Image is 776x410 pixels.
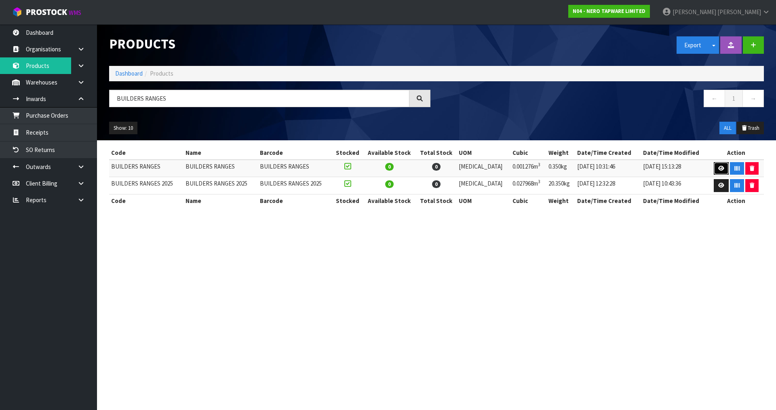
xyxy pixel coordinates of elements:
[432,180,441,188] span: 0
[363,146,416,159] th: Available Stock
[457,194,510,207] th: UOM
[385,163,394,171] span: 0
[742,90,764,107] a: →
[546,194,575,207] th: Weight
[416,146,457,159] th: Total Stock
[704,90,725,107] a: ←
[719,122,736,135] button: ALL
[183,146,258,159] th: Name
[109,160,183,177] td: BUILDERS RANGES
[709,194,764,207] th: Action
[183,177,258,194] td: BUILDERS RANGES 2025
[546,146,575,159] th: Weight
[258,177,332,194] td: BUILDERS RANGES 2025
[673,8,716,16] span: [PERSON_NAME]
[510,177,546,194] td: 0.027968m
[573,8,645,15] strong: N04 - NERO TAPWARE LIMITED
[183,160,258,177] td: BUILDERS RANGES
[258,146,332,159] th: Barcode
[443,90,764,110] nav: Page navigation
[457,177,510,194] td: [MEDICAL_DATA]
[641,146,709,159] th: Date/Time Modified
[546,160,575,177] td: 0.350kg
[575,194,641,207] th: Date/Time Created
[109,194,183,207] th: Code
[641,194,709,207] th: Date/Time Modified
[575,177,641,194] td: [DATE] 12:32:28
[115,70,143,77] a: Dashboard
[717,8,761,16] span: [PERSON_NAME]
[457,160,510,177] td: [MEDICAL_DATA]
[183,194,258,207] th: Name
[546,177,575,194] td: 20.350kg
[109,122,137,135] button: Show: 10
[416,194,457,207] th: Total Stock
[109,146,183,159] th: Code
[538,179,540,184] sup: 3
[575,146,641,159] th: Date/Time Created
[677,36,709,54] button: Export
[109,90,409,107] input: Search products
[725,90,743,107] a: 1
[26,7,67,17] span: ProStock
[258,194,332,207] th: Barcode
[510,146,546,159] th: Cubic
[150,70,173,77] span: Products
[737,122,764,135] button: Trash
[709,146,764,159] th: Action
[258,160,332,177] td: BUILDERS RANGES
[12,7,22,17] img: cube-alt.png
[641,177,709,194] td: [DATE] 10:43:36
[568,5,650,18] a: N04 - NERO TAPWARE LIMITED
[538,162,540,167] sup: 3
[575,160,641,177] td: [DATE] 10:31:46
[332,194,363,207] th: Stocked
[109,177,183,194] td: BUILDERS RANGES 2025
[332,146,363,159] th: Stocked
[385,180,394,188] span: 0
[457,146,510,159] th: UOM
[363,194,416,207] th: Available Stock
[69,9,81,17] small: WMS
[109,36,430,51] h1: Products
[510,194,546,207] th: Cubic
[510,160,546,177] td: 0.001276m
[641,160,709,177] td: [DATE] 15:13:28
[432,163,441,171] span: 0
